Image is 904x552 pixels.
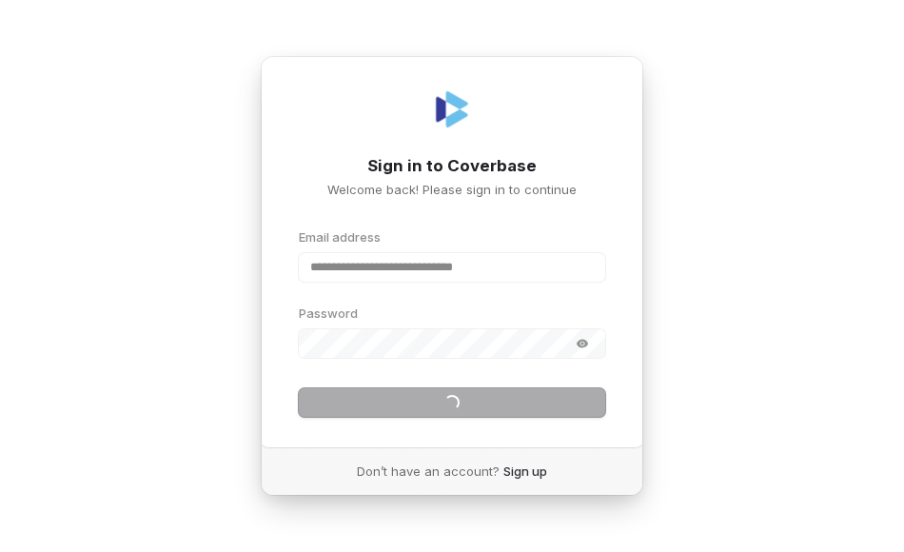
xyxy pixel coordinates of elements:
h1: Sign in to Coverbase [299,155,605,178]
img: Coverbase [429,87,475,132]
p: Welcome back! Please sign in to continue [299,181,605,198]
button: Show password [563,332,601,355]
a: Sign up [503,463,547,480]
span: Don’t have an account? [357,463,500,480]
